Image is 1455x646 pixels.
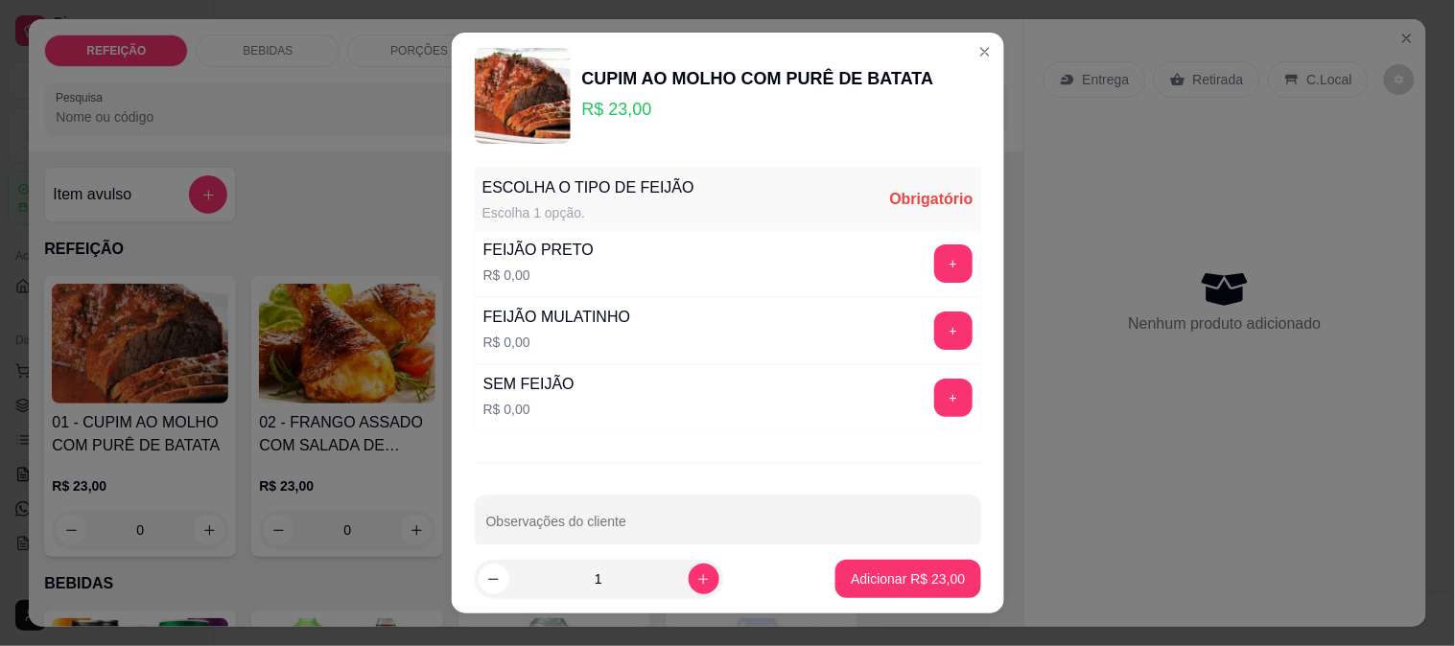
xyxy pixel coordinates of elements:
p: R$ 0,00 [483,333,631,352]
button: increase-product-quantity [689,564,719,594]
img: product-image [475,48,571,144]
div: ESCOLHA O TIPO DE FEIJÃO [482,176,694,199]
div: FEIJÃO PRETO [483,239,594,262]
div: Obrigatório [889,188,973,211]
div: SEM FEIJÃO [483,373,575,396]
button: Adicionar R$ 23,00 [835,560,980,598]
div: FEIJÃO MULATINHO [483,306,631,329]
div: CUPIM AO MOLHO COM PURÊ DE BATATA [582,65,934,92]
button: add [934,379,973,417]
p: R$ 23,00 [582,96,934,123]
button: add [934,244,973,283]
button: add [934,311,973,350]
input: Observações do cliente [486,519,970,539]
p: R$ 0,00 [483,265,594,285]
div: Escolha 1 opção. [482,203,694,222]
button: Close [970,36,1000,67]
button: decrease-product-quantity [479,564,509,594]
p: R$ 0,00 [483,400,575,419]
p: Adicionar R$ 23,00 [851,569,965,588]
